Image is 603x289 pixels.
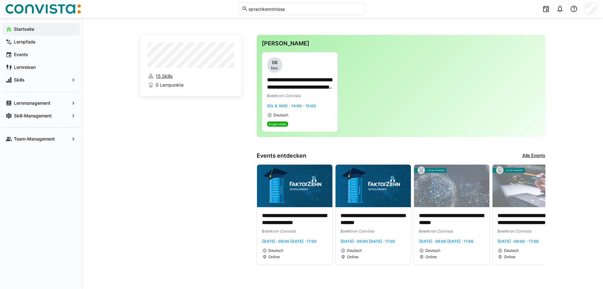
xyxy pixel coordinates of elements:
span: Online [268,254,280,259]
span: Deutsch [268,248,283,253]
span: Do, 6. Nov. · 14:00 - 15:00 [267,103,316,108]
span: 06 [272,59,278,66]
span: von Convista [351,229,374,233]
span: Deutsch [347,248,362,253]
span: Event [498,229,508,233]
span: von Convista [272,229,296,233]
span: Online [425,254,437,259]
span: [DATE] · 09:00 [DATE] · 17:00 [341,239,395,244]
img: image [414,165,489,207]
span: Event [419,229,429,233]
a: Alle Events [522,152,545,159]
h3: [PERSON_NAME] [262,40,540,47]
span: [DATE] · 09:00 - 17:00 [498,239,539,244]
span: 15 Skills [156,73,173,79]
span: Angemeldet [268,122,287,126]
span: Deutsch [425,248,440,253]
span: Online [504,254,515,259]
span: Nov [271,66,278,71]
img: image [257,165,332,207]
img: image [336,165,411,207]
span: Deutsch [504,248,519,253]
a: 15 Skills [148,73,234,79]
span: von Convista [429,229,453,233]
span: von Convista [508,229,531,233]
span: Event [341,229,351,233]
span: Event [267,93,277,98]
span: [DATE] · 09:00 [DATE] · 17:00 [262,239,317,244]
span: Deutsch [273,113,288,118]
span: [DATE] · 09:00 [DATE] · 17:00 [419,239,474,244]
img: image [493,165,568,207]
span: Online [347,254,358,259]
h3: Events entdecken [257,152,306,159]
span: von Convista [277,93,301,98]
input: Skills und Lernpfade durchsuchen… [248,6,361,12]
span: 0 Lernpunkte [156,82,184,88]
span: Event [262,229,272,233]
